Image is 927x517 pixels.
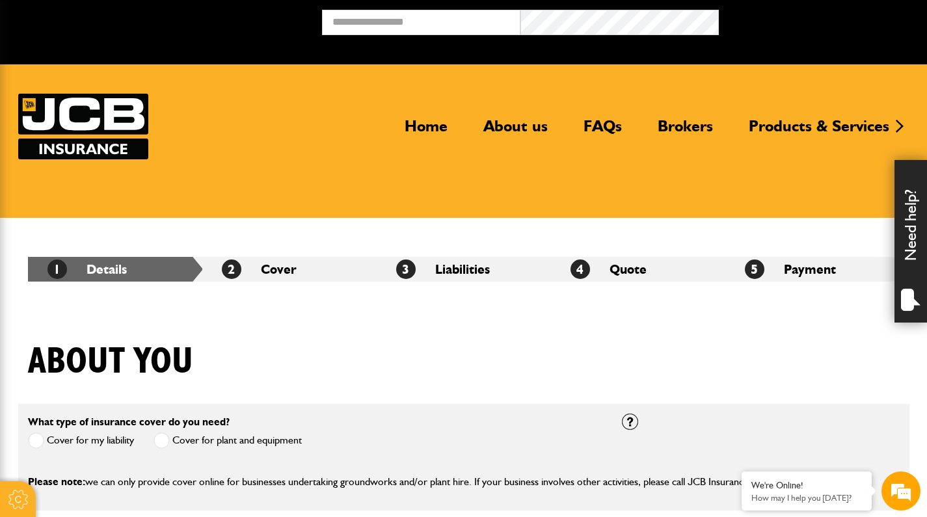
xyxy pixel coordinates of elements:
label: Cover for plant and equipment [154,432,302,449]
li: Details [28,257,202,282]
label: Cover for my liability [28,432,134,449]
li: Payment [725,257,900,282]
a: Home [395,116,457,146]
div: Need help? [894,160,927,323]
span: 4 [571,259,590,279]
li: Cover [202,257,377,282]
a: JCB Insurance Services [18,94,148,159]
a: Products & Services [739,116,899,146]
li: Liabilities [377,257,551,282]
img: JCB Insurance Services logo [18,94,148,159]
label: What type of insurance cover do you need? [28,417,230,427]
a: About us [474,116,558,146]
span: 5 [745,259,764,279]
span: Please note: [28,475,85,488]
span: 2 [222,259,241,279]
a: FAQs [574,116,632,146]
span: 1 [47,259,67,279]
h1: About you [28,340,193,384]
span: 3 [396,259,416,279]
a: Brokers [648,116,723,146]
p: we can only provide cover online for businesses undertaking groundworks and/or plant hire. If you... [28,473,900,490]
button: Broker Login [719,10,917,30]
li: Quote [551,257,725,282]
div: We're Online! [751,480,862,491]
p: How may I help you today? [751,493,862,503]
